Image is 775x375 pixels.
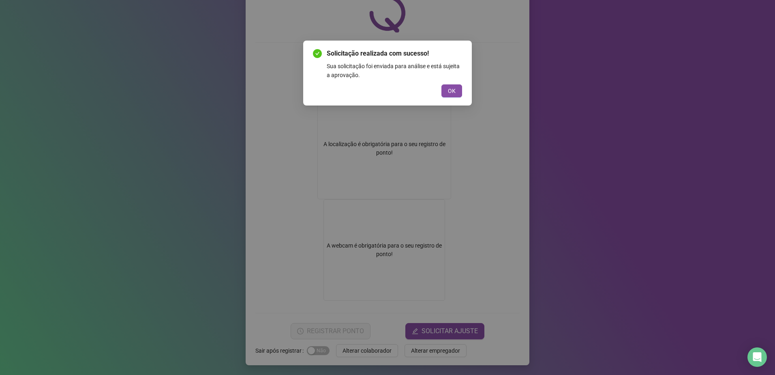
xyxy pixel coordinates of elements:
[327,62,462,80] div: Sua solicitação foi enviada para análise e está sujeita a aprovação.
[441,84,462,97] button: OK
[313,49,322,58] span: check-circle
[327,49,462,58] span: Solicitação realizada com sucesso!
[747,347,767,367] div: Open Intercom Messenger
[448,86,456,95] span: OK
